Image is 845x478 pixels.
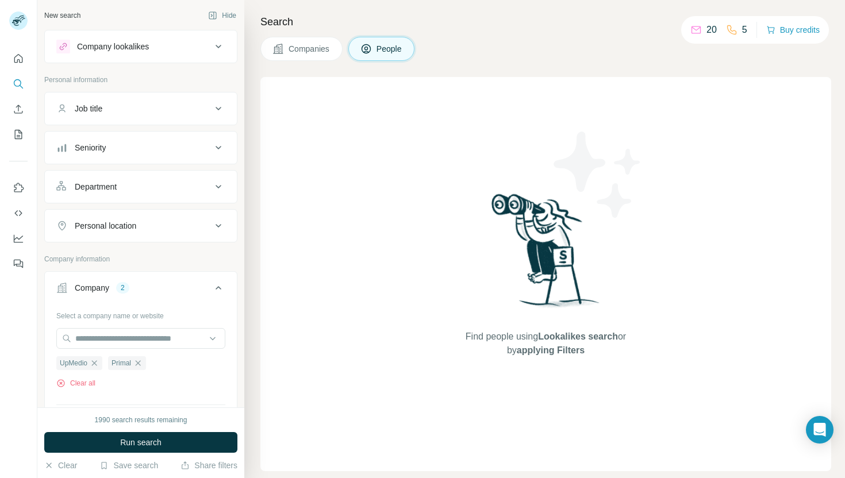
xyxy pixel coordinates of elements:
[454,330,637,357] span: Find people using or by
[9,228,28,249] button: Dashboard
[517,345,585,355] span: applying Filters
[45,33,237,60] button: Company lookalikes
[120,437,162,448] span: Run search
[45,134,237,161] button: Seniority
[706,23,717,37] p: 20
[44,75,237,85] p: Personal information
[75,220,136,232] div: Personal location
[45,274,237,306] button: Company2
[806,416,834,444] div: Open Intercom Messenger
[75,181,117,192] div: Department
[45,95,237,122] button: Job title
[9,253,28,274] button: Feedback
[538,331,618,341] span: Lookalikes search
[9,178,28,198] button: Use Surfe on LinkedIn
[95,415,187,425] div: 1990 search results remaining
[44,254,237,264] p: Company information
[9,74,28,94] button: Search
[766,22,820,38] button: Buy credits
[377,43,403,55] span: People
[9,203,28,223] button: Use Surfe API
[9,99,28,119] button: Enrich CSV
[60,358,87,368] span: UpMedio
[112,358,131,368] span: Primal
[9,124,28,145] button: My lists
[9,48,28,69] button: Quick start
[56,306,225,321] div: Select a company name or website
[99,460,158,471] button: Save search
[289,43,331,55] span: Companies
[546,123,650,226] img: Surfe Illustration - Stars
[75,282,109,294] div: Company
[116,283,129,293] div: 2
[44,432,237,453] button: Run search
[44,460,77,471] button: Clear
[45,212,237,240] button: Personal location
[742,23,747,37] p: 5
[200,7,244,24] button: Hide
[75,142,106,153] div: Seniority
[77,41,149,52] div: Company lookalikes
[45,173,237,201] button: Department
[56,378,95,388] button: Clear all
[180,460,237,471] button: Share filters
[486,191,606,319] img: Surfe Illustration - Woman searching with binoculars
[260,14,831,30] h4: Search
[44,10,80,21] div: New search
[75,103,102,114] div: Job title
